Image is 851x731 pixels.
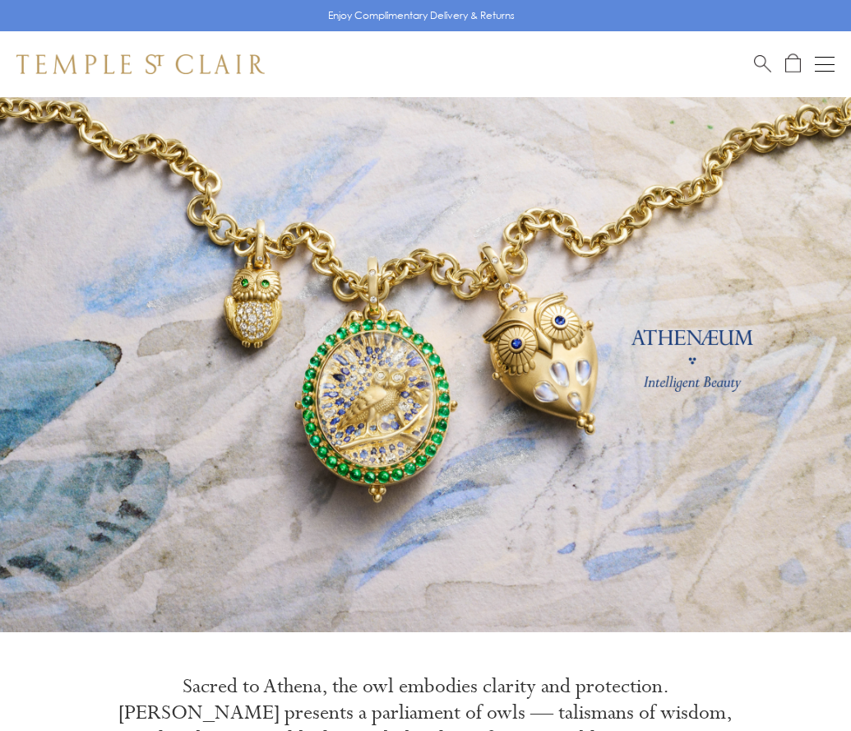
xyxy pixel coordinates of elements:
p: Enjoy Complimentary Delivery & Returns [328,7,515,24]
a: Open Shopping Bag [785,54,801,74]
button: Open navigation [815,54,835,74]
img: Temple St. Clair [16,54,265,74]
a: Search [754,54,771,74]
